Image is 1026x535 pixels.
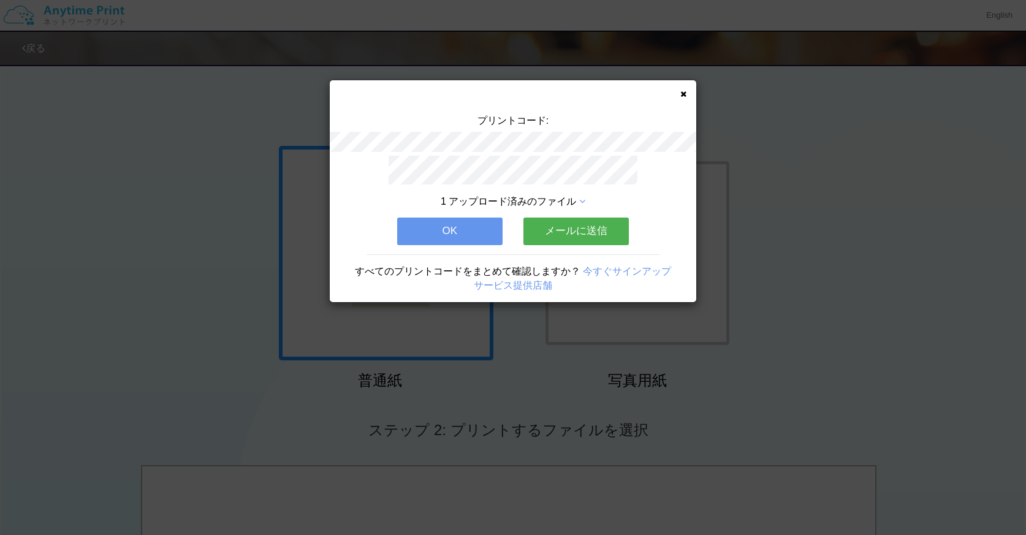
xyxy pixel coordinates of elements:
[583,266,671,276] a: 今すぐサインアップ
[477,115,549,126] span: プリントコード:
[355,266,580,276] span: すべてのプリントコードをまとめて確認しますか？
[397,218,503,245] button: OK
[441,196,576,207] span: 1 アップロード済みのファイル
[474,280,552,290] a: サービス提供店舗
[523,218,629,245] button: メールに送信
